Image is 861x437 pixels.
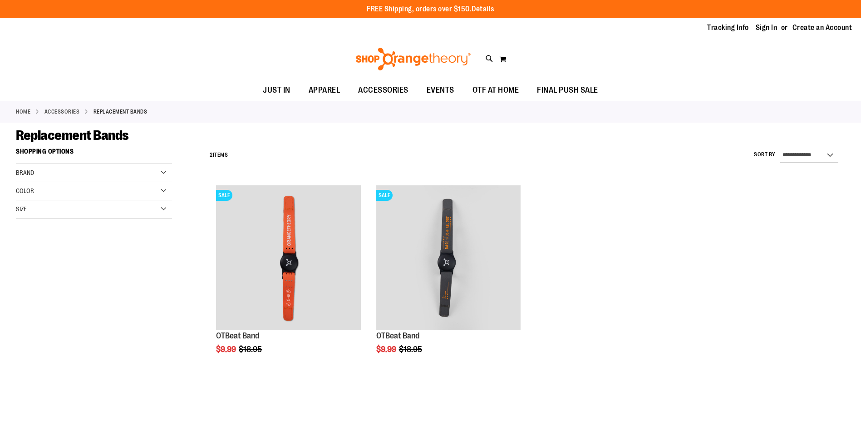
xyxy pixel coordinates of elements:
[376,331,419,340] a: OTBeat Band
[16,144,172,164] strong: Shopping Options
[349,80,418,100] a: ACCESSORIES
[216,345,237,354] span: $9.99
[216,331,259,340] a: OTBeat Band
[418,80,463,101] a: EVENTS
[707,23,749,33] a: Tracking Info
[537,80,598,100] span: FINAL PUSH SALE
[16,169,34,176] span: Brand
[354,48,472,70] img: Shop Orangetheory
[376,185,521,331] a: OTBeat BandSALE
[756,23,777,33] a: Sign In
[263,80,290,100] span: JUST IN
[399,345,423,354] span: $18.95
[376,185,521,330] img: OTBeat Band
[472,5,494,13] a: Details
[16,205,27,213] span: Size
[528,80,607,101] a: FINAL PUSH SALE
[367,4,494,15] p: FREE Shipping, orders over $150.
[792,23,852,33] a: Create an Account
[254,80,300,101] a: JUST IN
[212,181,365,377] div: product
[300,80,349,101] a: APPAREL
[44,108,80,116] a: ACCESSORIES
[210,152,213,158] span: 2
[16,108,30,116] a: Home
[216,185,360,331] a: OTBeat BandSALE
[16,128,129,143] span: Replacement Bands
[376,190,393,201] span: SALE
[210,148,228,162] h2: Items
[463,80,528,101] a: OTF AT HOME
[472,80,519,100] span: OTF AT HOME
[239,345,263,354] span: $18.95
[427,80,454,100] span: EVENTS
[358,80,408,100] span: ACCESSORIES
[216,185,360,330] img: OTBeat Band
[16,187,34,194] span: Color
[309,80,340,100] span: APPAREL
[754,151,776,159] label: Sort By
[216,190,232,201] span: SALE
[376,345,398,354] span: $9.99
[372,181,525,377] div: product
[93,108,148,116] strong: Replacement Bands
